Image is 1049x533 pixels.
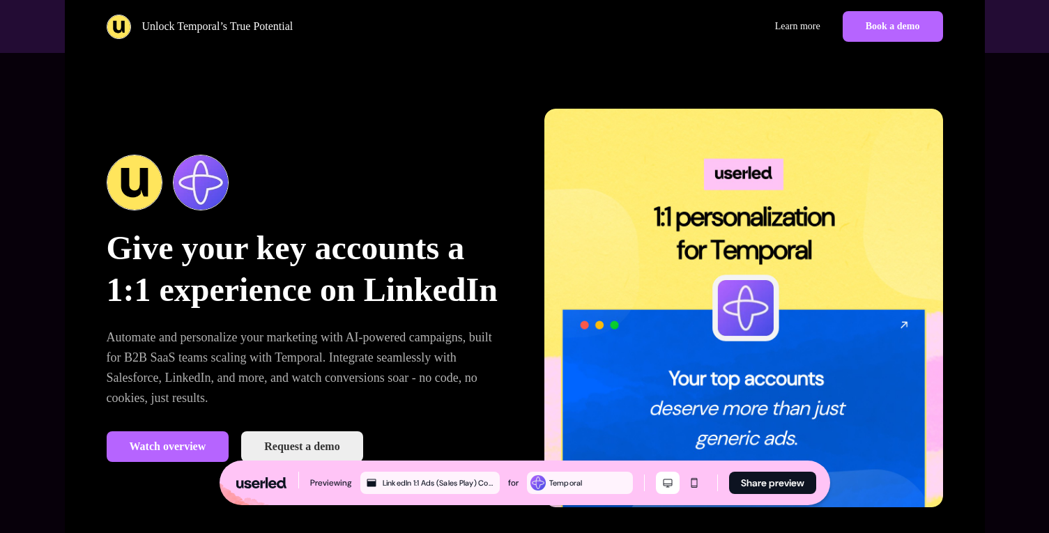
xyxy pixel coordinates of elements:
button: Mobile mode [682,472,706,494]
button: Book a demo [843,11,943,42]
div: Temporal [549,477,630,489]
button: Request a demo [241,431,362,462]
button: Desktop mode [656,472,680,494]
a: Learn more [764,14,832,39]
p: Unlock Temporal’s True Potential [142,18,293,35]
p: Automate and personalize your marketing with AI-powered campaigns, built for B2B SaaS teams scali... [107,327,505,409]
p: Give your key accounts a 1:1 experience on LinkedIn [107,227,505,311]
div: LinkedIn 1:1 Ads (Sales Play) Copy [383,477,497,489]
button: Share preview [729,472,816,494]
div: Previewing [310,476,352,490]
div: for [508,476,519,490]
a: Watch overview [107,431,229,462]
